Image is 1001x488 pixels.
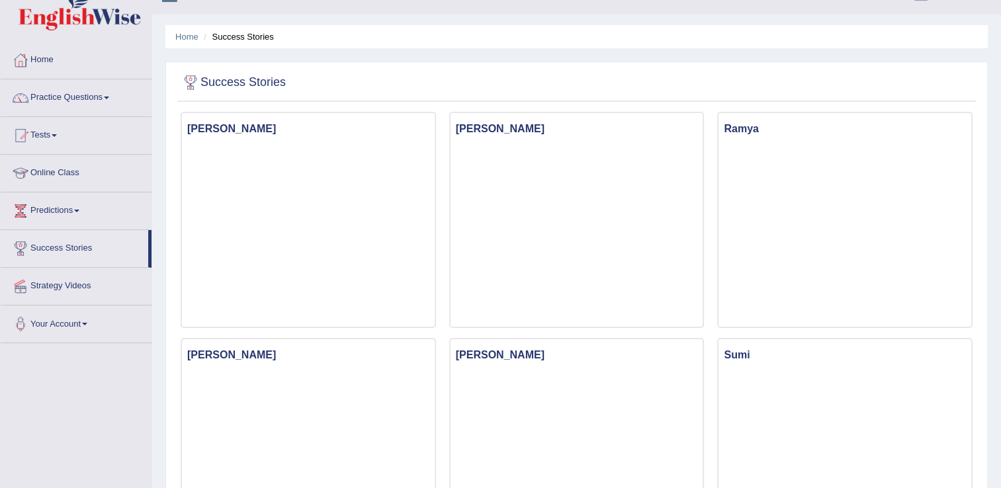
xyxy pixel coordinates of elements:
h3: Ramya [718,120,971,138]
a: Predictions [1,192,152,225]
a: Practice Questions [1,79,152,112]
a: Online Class [1,155,152,188]
h3: [PERSON_NAME] [451,346,703,364]
a: Strategy Videos [1,268,152,301]
a: Success Stories [1,230,148,263]
a: Home [175,32,198,42]
h3: [PERSON_NAME] [451,120,703,138]
h3: [PERSON_NAME] [182,120,435,138]
a: Your Account [1,305,152,339]
a: Home [1,42,152,75]
h2: Success Stories [181,73,286,93]
a: Tests [1,117,152,150]
h3: [PERSON_NAME] [182,346,435,364]
li: Success Stories [200,30,273,43]
h3: Sumi [718,346,971,364]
